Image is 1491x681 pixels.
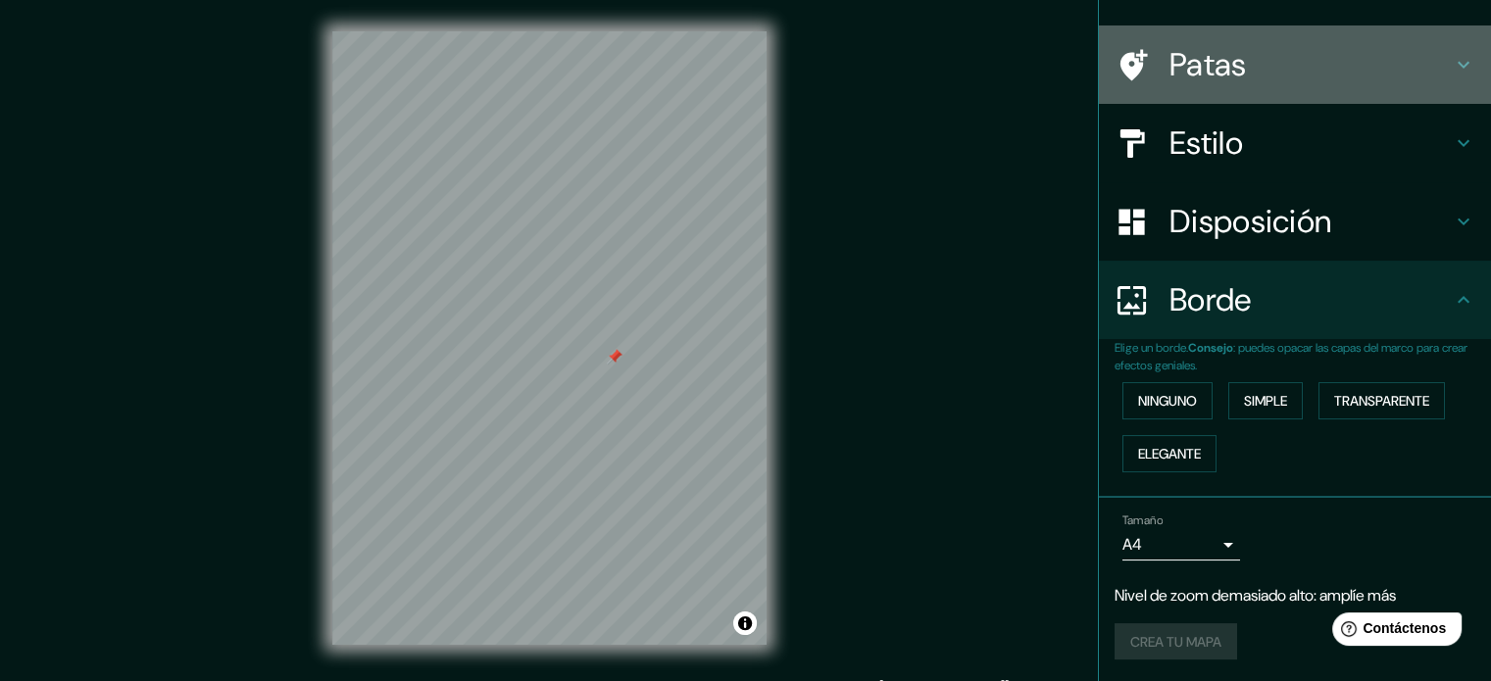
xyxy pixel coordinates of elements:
div: Patas [1099,25,1491,104]
div: Borde [1099,261,1491,339]
div: Estilo [1099,104,1491,182]
font: Borde [1169,279,1252,320]
font: Transparente [1334,392,1429,410]
iframe: Lanzador de widgets de ayuda [1317,605,1469,659]
font: A4 [1122,534,1142,555]
div: Disposición [1099,182,1491,261]
button: Elegante [1122,435,1217,472]
font: Estilo [1169,122,1243,164]
font: Disposición [1169,201,1331,242]
button: Activar o desactivar atribución [733,611,757,635]
font: Elige un borde. [1115,340,1188,356]
button: Simple [1228,382,1303,419]
canvas: Mapa [332,31,767,645]
font: Elegante [1138,445,1201,462]
button: Ninguno [1122,382,1213,419]
font: Simple [1244,392,1287,410]
font: Consejo [1188,340,1233,356]
font: Nivel de zoom demasiado alto: amplíe más [1115,585,1396,606]
font: : puedes opacar las capas del marco para crear efectos geniales. [1115,340,1467,373]
div: A4 [1122,529,1240,560]
font: Tamaño [1122,512,1163,528]
font: Patas [1169,44,1247,85]
font: Ninguno [1138,392,1197,410]
button: Transparente [1318,382,1445,419]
